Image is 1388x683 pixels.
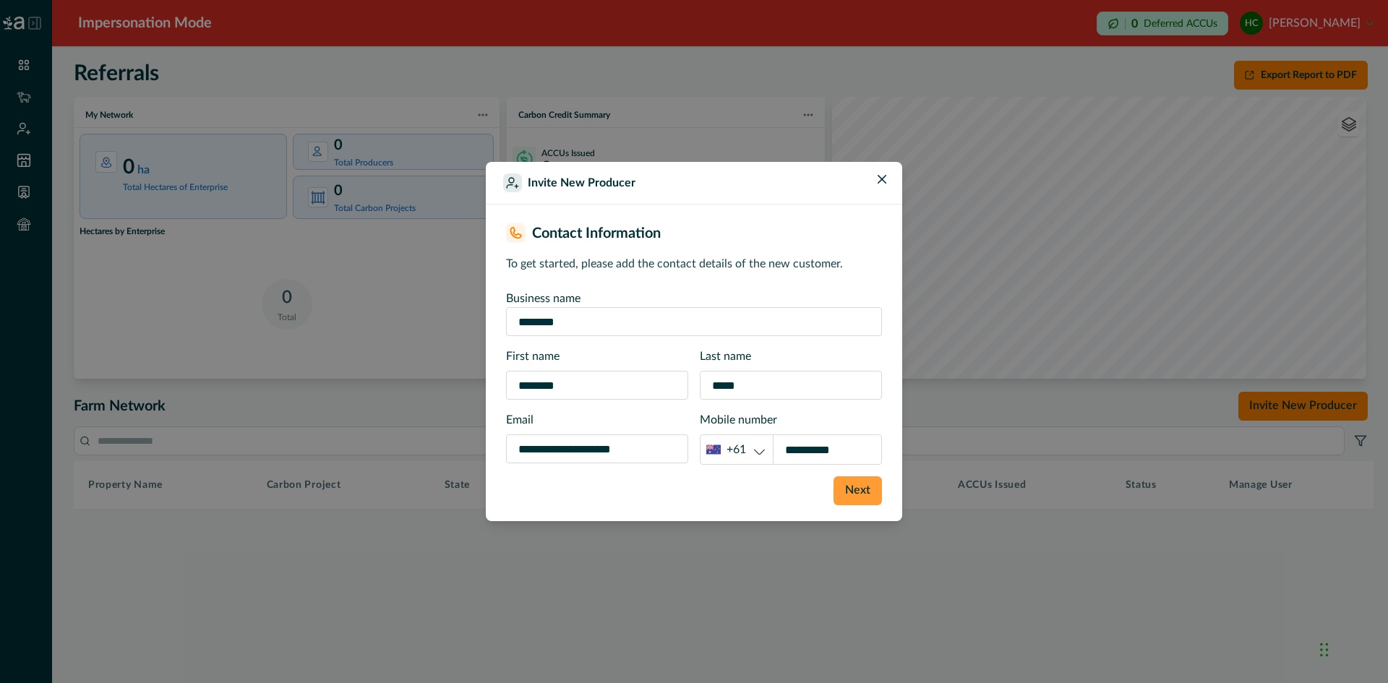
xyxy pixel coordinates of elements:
[506,290,882,307] p: Business name
[506,255,882,272] p: To get started, please add the contact details of the new customer.
[870,168,894,191] button: Close
[532,225,661,242] h2: Contact Information
[700,411,882,429] p: Mobile number
[528,174,635,192] p: Invite New Producer
[1320,628,1329,671] div: Drag
[506,411,688,429] p: Email
[506,348,688,365] p: First name
[1316,614,1388,683] iframe: Chat Widget
[834,476,882,505] button: Next
[700,348,882,365] p: Last name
